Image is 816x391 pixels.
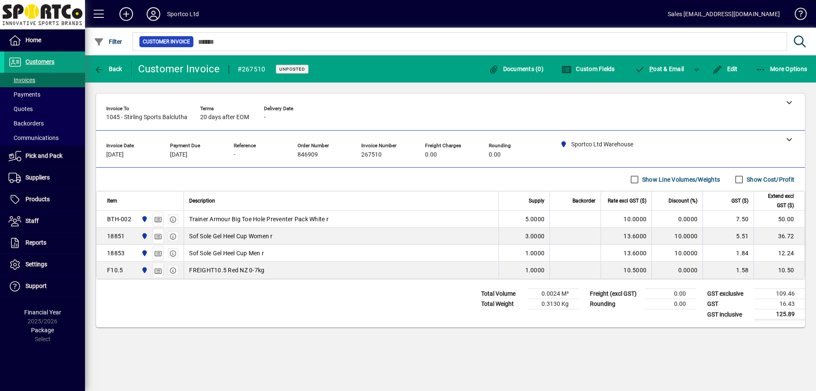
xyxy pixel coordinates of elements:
div: 18853 [107,249,125,257]
a: Knowledge Base [788,2,805,29]
span: 1.0000 [525,266,545,274]
a: Home [4,30,85,51]
button: More Options [754,61,810,77]
span: 20 days after EOM [200,114,249,121]
span: Payments [8,91,40,98]
td: 7.50 [703,211,754,228]
span: Pick and Pack [25,152,62,159]
span: Trainer Armour Big Toe Hole Preventer Pack White r [189,215,329,223]
span: Reports [25,239,46,246]
div: 10.0000 [606,215,646,223]
span: Customer Invoice [143,37,190,46]
span: Sof Sole Gel Heel Cup Men r [189,249,264,257]
span: 3.0000 [525,232,545,240]
span: Home [25,37,41,43]
label: Show Cost/Profit [745,175,794,184]
div: 13.6000 [606,232,646,240]
span: Staff [25,217,39,224]
button: Add [113,6,140,22]
td: Total Weight [477,299,528,309]
div: #267510 [238,63,266,76]
td: 1.84 [703,245,754,262]
span: 846909 [297,151,318,158]
div: Customer Invoice [138,62,220,76]
span: Edit [712,66,738,72]
td: 1.58 [703,262,754,279]
span: Back [94,66,122,72]
a: Support [4,276,85,297]
span: 0.00 [489,151,501,158]
div: F10.5 [107,266,123,274]
span: - [264,114,266,121]
td: Freight (excl GST) [586,289,645,299]
button: Profile [140,6,167,22]
button: Filter [92,34,125,49]
span: More Options [756,66,807,72]
td: 10.0000 [652,228,703,245]
span: 1.0000 [525,249,545,257]
button: Documents (0) [486,61,546,77]
div: Sportco Ltd [167,7,199,21]
div: 18851 [107,232,125,240]
button: Back [92,61,125,77]
td: 125.89 [754,309,805,320]
span: FREIGHT10.5 Red NZ 0-7kg [189,266,264,274]
div: BTH-002 [107,215,131,223]
td: 36.72 [754,228,805,245]
span: Backorders [8,120,44,127]
a: Invoices [4,73,85,87]
span: Item [107,196,117,205]
span: - [234,151,235,158]
span: Custom Fields [561,66,615,72]
button: Post & Email [631,61,688,77]
td: GST [703,299,754,309]
span: Sportco Ltd Warehouse [139,231,149,241]
td: 12.24 [754,245,805,262]
button: Edit [710,61,740,77]
span: Sportco Ltd Warehouse [139,248,149,258]
span: Supply [529,196,544,205]
span: [DATE] [170,151,187,158]
td: GST inclusive [703,309,754,320]
td: 0.00 [645,289,696,299]
span: Rate excl GST ($) [608,196,646,205]
a: Suppliers [4,167,85,188]
span: 0.00 [425,151,437,158]
span: 267510 [361,151,382,158]
label: Show Line Volumes/Weights [640,175,720,184]
span: Quotes [8,106,33,112]
span: Financial Year [24,309,61,316]
div: Sales [EMAIL_ADDRESS][DOMAIN_NAME] [668,7,780,21]
td: Rounding [586,299,645,309]
td: 10.0000 [652,245,703,262]
td: 109.46 [754,289,805,299]
a: Communications [4,131,85,145]
td: 10.50 [754,262,805,279]
a: Backorders [4,116,85,131]
td: 0.0024 M³ [528,289,579,299]
a: Quotes [4,102,85,116]
a: Settings [4,254,85,275]
span: Filter [94,38,122,45]
span: Sof Sole Gel Heel Cup Women r [189,232,272,240]
span: Sportco Ltd Warehouse [139,214,149,224]
a: Pick and Pack [4,146,85,167]
td: 0.3130 Kg [528,299,579,309]
span: Documents (0) [488,66,544,72]
span: Extend excl GST ($) [759,191,794,210]
div: 10.5000 [606,266,646,274]
span: Settings [25,261,47,268]
span: ost & Email [635,66,684,72]
button: Custom Fields [559,61,617,77]
td: 0.00 [645,299,696,309]
span: Invoices [8,77,35,83]
span: Backorder [572,196,595,205]
td: GST exclusive [703,289,754,299]
span: Communications [8,134,59,141]
a: Products [4,189,85,210]
span: P [649,66,653,72]
span: Support [25,283,47,289]
a: Payments [4,87,85,102]
span: Description [189,196,215,205]
span: Sportco Ltd Warehouse [139,265,149,275]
